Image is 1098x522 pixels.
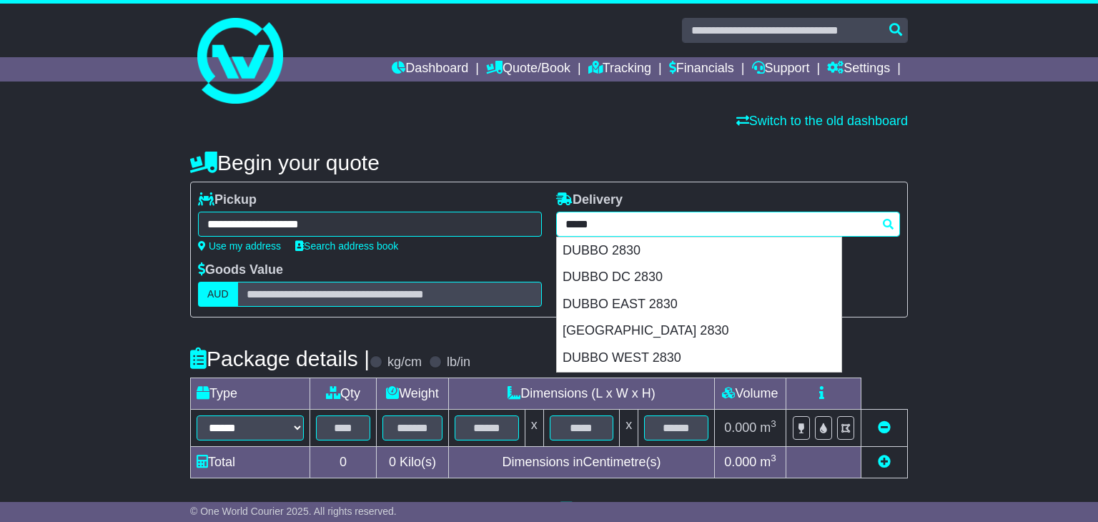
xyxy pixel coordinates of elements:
a: Tracking [588,57,651,82]
label: kg/cm [387,355,422,370]
label: lb/in [447,355,470,370]
a: Financials [669,57,734,82]
label: Delivery [556,192,623,208]
sup: 3 [771,453,776,463]
sup: 3 [771,418,776,429]
div: DUBBO WEST 2830 [557,345,841,372]
label: Goods Value [198,262,283,278]
a: Switch to the old dashboard [736,114,908,128]
span: 0.000 [724,455,756,469]
td: x [620,410,638,447]
td: Volume [714,378,786,410]
td: Kilo(s) [377,447,449,478]
td: Type [191,378,310,410]
span: © One World Courier 2025. All rights reserved. [190,506,397,517]
typeahead: Please provide city [556,212,900,237]
div: [GEOGRAPHIC_DATA] 2830 [557,317,841,345]
span: 0 [389,455,396,469]
h4: Package details | [190,347,370,370]
a: Remove this item [878,420,891,435]
td: Dimensions in Centimetre(s) [448,447,714,478]
span: m [760,420,776,435]
a: Dashboard [392,57,468,82]
a: Add new item [878,455,891,469]
td: Dimensions (L x W x H) [448,378,714,410]
label: Pickup [198,192,257,208]
td: Weight [377,378,449,410]
div: DUBBO EAST 2830 [557,291,841,318]
a: Search address book [295,240,398,252]
div: DUBBO 2830 [557,237,841,265]
td: 0 [310,447,377,478]
div: DUBBO DC 2830 [557,264,841,291]
span: m [760,455,776,469]
td: Total [191,447,310,478]
td: x [525,410,543,447]
a: Settings [827,57,890,82]
h4: Begin your quote [190,151,908,174]
td: Qty [310,378,377,410]
label: AUD [198,282,238,307]
span: 0.000 [724,420,756,435]
a: Support [752,57,810,82]
a: Use my address [198,240,281,252]
a: Quote/Book [486,57,570,82]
